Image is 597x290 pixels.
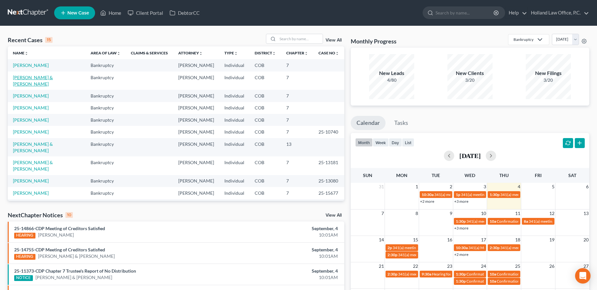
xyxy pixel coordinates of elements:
a: +3 more [454,226,468,230]
span: 2 [449,183,453,191]
span: Thu [499,173,509,178]
span: 5 [551,183,555,191]
div: 10:01AM [234,274,338,281]
a: [PERSON_NAME] [38,232,74,238]
span: 19 [549,236,555,244]
span: Sun [363,173,372,178]
a: [PERSON_NAME] [13,62,49,68]
h2: [DATE] [459,152,481,159]
span: 8a [524,219,528,224]
td: Bankruptcy [85,187,126,199]
input: Search by name... [278,34,323,43]
a: [PERSON_NAME] & [PERSON_NAME] [13,75,53,87]
td: Individual [219,138,250,156]
span: 26 [549,262,555,270]
i: unfold_more [272,51,276,55]
a: [PERSON_NAME] [13,117,49,123]
span: 25 [514,262,521,270]
span: Sat [568,173,576,178]
span: 1p [456,192,460,197]
td: [PERSON_NAME] [173,114,219,126]
td: 7 [281,175,313,187]
span: 23 [446,262,453,270]
td: Individual [219,199,250,211]
a: 25-14866-CDP Meeting of Creditors Satisfied [14,226,105,231]
span: Hearing for [PERSON_NAME] [432,272,482,276]
span: 15 [412,236,419,244]
div: Bankruptcy [514,37,533,42]
td: 7 [281,126,313,138]
span: 341(a) meeting for [PERSON_NAME] & [PERSON_NAME] [461,192,557,197]
a: Area of Lawunfold_more [91,51,121,55]
div: New Leads [369,70,414,77]
a: Nameunfold_more [13,51,28,55]
a: 25-11373-CDP Chapter 7 Trustee's Report of No Distribution [14,268,136,274]
div: NOTICE [14,275,33,281]
span: 341(a) meeting for [PERSON_NAME] [398,272,460,276]
a: Holland Law Office, P.C. [528,7,589,19]
span: 9 [449,210,453,217]
span: 10:30a [422,192,434,197]
span: 21 [378,262,385,270]
td: Bankruptcy [85,59,126,71]
td: [PERSON_NAME] [173,59,219,71]
td: Individual [219,102,250,114]
td: 13 [281,138,313,156]
span: 14 [378,236,385,244]
div: Recent Cases [8,36,53,44]
td: 25-10740 [313,126,344,138]
td: 25-13080 [313,175,344,187]
span: 2:30p [490,245,500,250]
span: Mon [396,173,407,178]
a: [PERSON_NAME] & [PERSON_NAME] [13,141,53,153]
td: Individual [219,175,250,187]
a: Attorneyunfold_more [178,51,203,55]
span: 1:30p [456,219,466,224]
td: Bankruptcy [85,156,126,175]
td: [PERSON_NAME] [173,138,219,156]
span: 18 [514,236,521,244]
a: [PERSON_NAME] [13,93,49,98]
td: Bankruptcy [85,199,126,211]
a: [PERSON_NAME] & [PERSON_NAME] [35,274,112,281]
td: Individual [219,126,250,138]
td: COB [250,138,281,156]
a: Home [97,7,124,19]
a: [PERSON_NAME] [13,178,49,183]
a: Districtunfold_more [255,51,276,55]
span: 7 [381,210,385,217]
td: 7 [281,59,313,71]
a: DebtorCC [166,7,203,19]
td: 7 [281,156,313,175]
span: 341(a) Meeting for [PERSON_NAME] [468,245,531,250]
a: Case Nounfold_more [318,51,339,55]
a: Chapterunfold_more [286,51,308,55]
td: COB [250,71,281,90]
td: Individual [219,156,250,175]
a: [PERSON_NAME] [13,105,49,110]
span: 24 [480,262,487,270]
span: 9:30a [422,272,431,276]
a: Help [505,7,527,19]
td: COB [250,126,281,138]
a: Calendar [351,116,386,130]
span: 27 [583,262,589,270]
span: Confirmation hearing for Broc Charleston second case & [PERSON_NAME] [466,272,592,276]
span: 16 [446,236,453,244]
span: 10 [480,210,487,217]
div: 15 [45,37,53,43]
span: 341(a) meeting for [MEDICAL_DATA][PERSON_NAME] [398,252,491,257]
td: Individual [219,187,250,199]
td: [PERSON_NAME] [173,156,219,175]
div: HEARING [14,254,35,260]
td: COB [250,102,281,114]
span: 17 [480,236,487,244]
div: September, 4 [234,247,338,253]
span: 11 [514,210,521,217]
input: Search by name... [436,7,494,19]
td: 25-13181 [313,156,344,175]
div: 10 [65,212,73,218]
th: Claims & Services [126,46,173,59]
i: unfold_more [117,51,121,55]
td: 7 [281,90,313,102]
